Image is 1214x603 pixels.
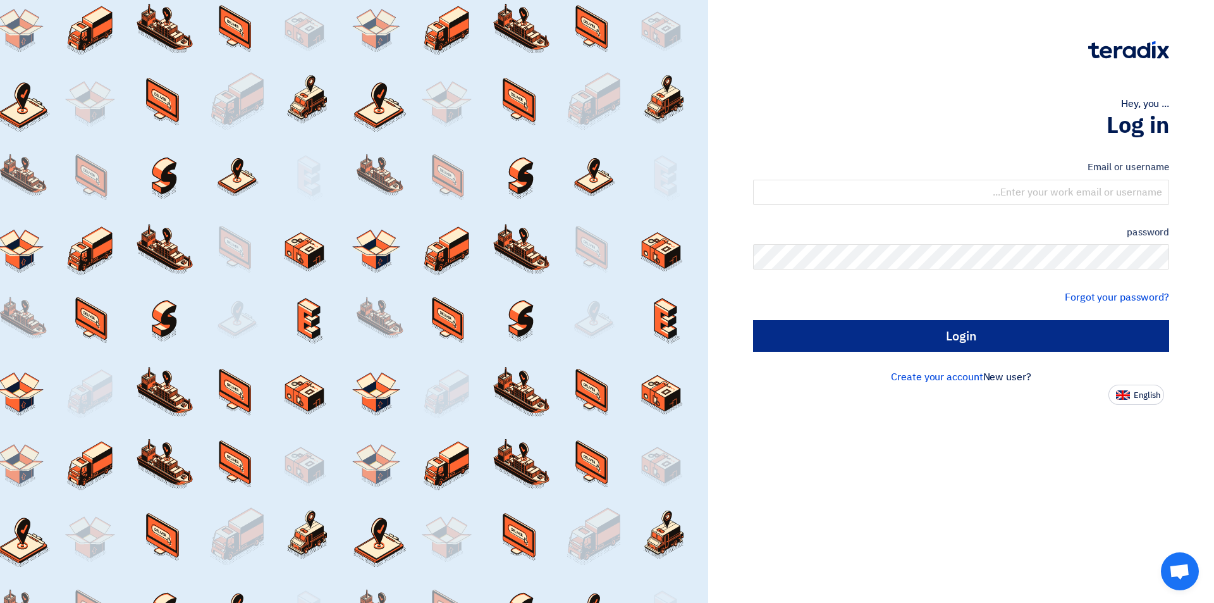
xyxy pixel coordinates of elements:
font: New user? [983,370,1031,385]
button: English [1108,385,1164,405]
font: Email or username [1088,160,1169,174]
font: Log in [1107,108,1169,142]
a: Forgot your password? [1065,290,1169,305]
font: English [1134,389,1160,401]
img: en-US.png [1116,390,1130,400]
input: Enter your work email or username... [753,180,1169,205]
font: password [1127,225,1169,239]
a: Create your account [891,370,983,385]
div: Open chat [1161,552,1199,590]
font: Hey, you ... [1121,96,1169,111]
input: Login [753,320,1169,352]
img: Teradix logo [1088,41,1169,59]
